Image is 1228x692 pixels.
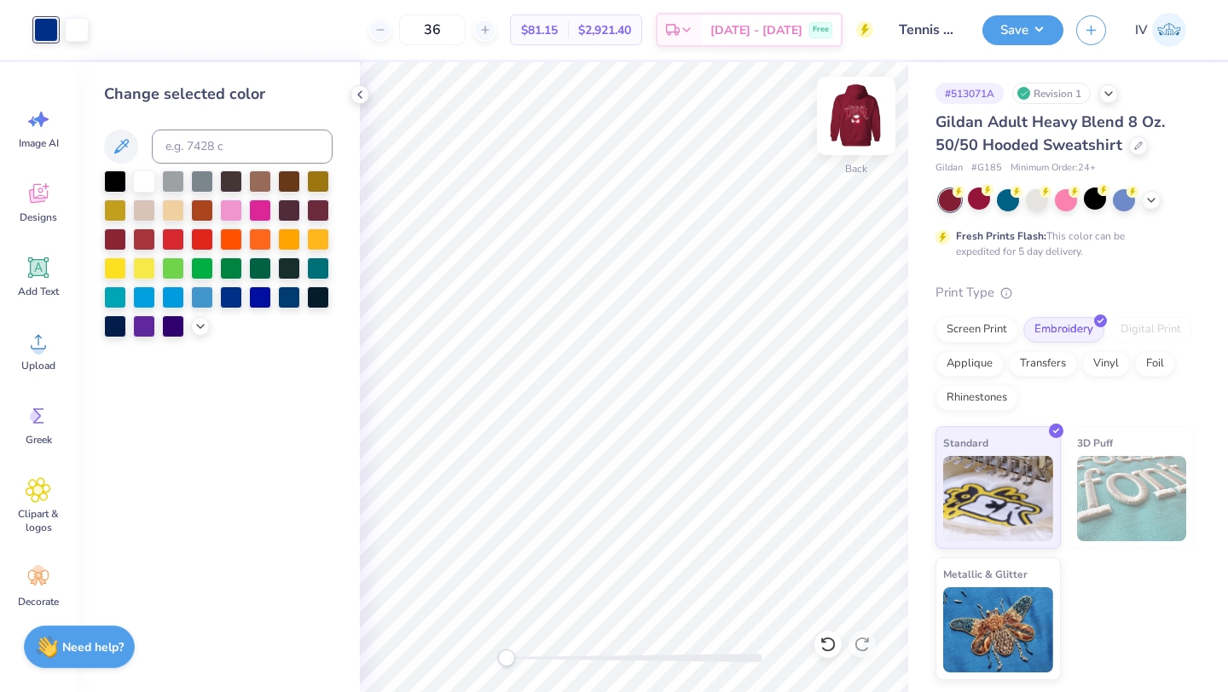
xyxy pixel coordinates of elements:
span: Designs [20,210,57,224]
span: Gildan [935,161,963,176]
span: $2,921.40 [578,21,631,39]
img: 3D Puff [1077,456,1187,541]
div: Applique [935,351,1004,377]
span: Upload [21,359,55,372]
img: Standard [943,456,1053,541]
div: Foil [1135,351,1175,377]
div: Digital Print [1109,317,1192,343]
input: – – [399,14,466,45]
div: Transfers [1009,351,1077,377]
span: 3D Puff [1077,434,1113,452]
span: Gildan Adult Heavy Blend 8 Oz. 50/50 Hooded Sweatshirt [935,112,1165,155]
div: Print Type [935,283,1194,303]
div: Rhinestones [935,385,1018,411]
img: Back [822,82,890,150]
div: Change selected color [104,83,333,106]
span: $81.15 [521,21,558,39]
span: Greek [26,433,52,447]
span: Add Text [18,285,59,298]
span: Decorate [18,595,59,608]
span: Free [813,24,829,36]
div: This color can be expedited for 5 day delivery. [956,228,1166,259]
div: Screen Print [935,317,1018,343]
span: [DATE] - [DATE] [710,21,802,39]
button: Save [982,15,1063,45]
div: Vinyl [1082,351,1130,377]
span: Minimum Order: 24 + [1011,161,1096,176]
span: Image AI [19,136,59,150]
div: Revision 1 [1012,83,1091,104]
div: Embroidery [1023,317,1104,343]
div: Accessibility label [498,649,515,666]
input: e.g. 7428 c [152,130,333,164]
div: Back [845,161,867,176]
span: Metallic & Glitter [943,565,1028,583]
span: Standard [943,434,988,452]
strong: Need help? [62,639,124,655]
img: Isha Veturkar [1152,13,1186,47]
a: IV [1127,13,1194,47]
div: # 513071A [935,83,1004,104]
input: Untitled Design [886,13,970,47]
span: Clipart & logos [10,507,67,534]
img: Metallic & Glitter [943,587,1053,672]
span: IV [1135,20,1148,40]
span: # G185 [971,161,1002,176]
strong: Fresh Prints Flash: [956,229,1046,243]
